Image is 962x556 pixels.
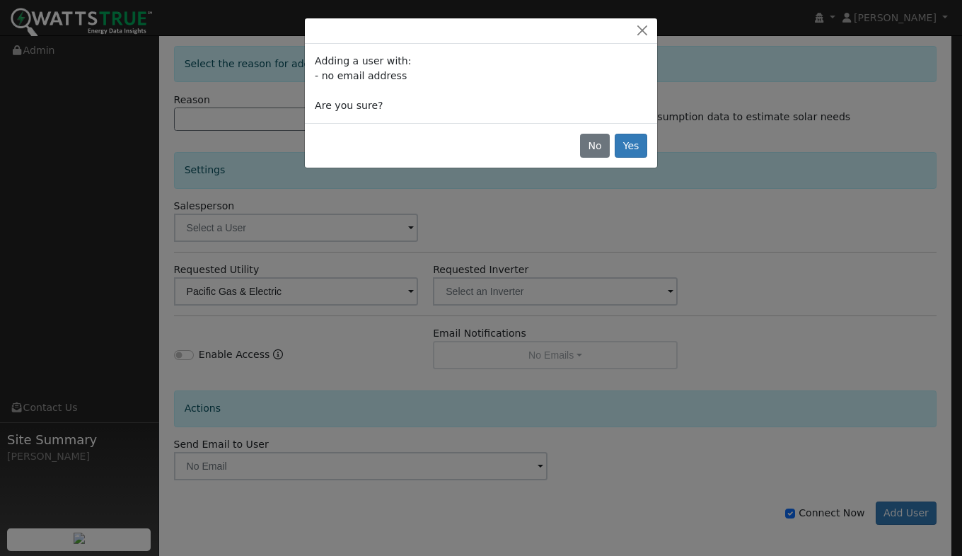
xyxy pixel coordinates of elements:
[615,134,647,158] button: Yes
[632,23,652,38] button: Close
[580,134,610,158] button: No
[315,55,411,66] span: Adding a user with:
[315,70,407,81] span: - no email address
[315,100,383,111] span: Are you sure?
